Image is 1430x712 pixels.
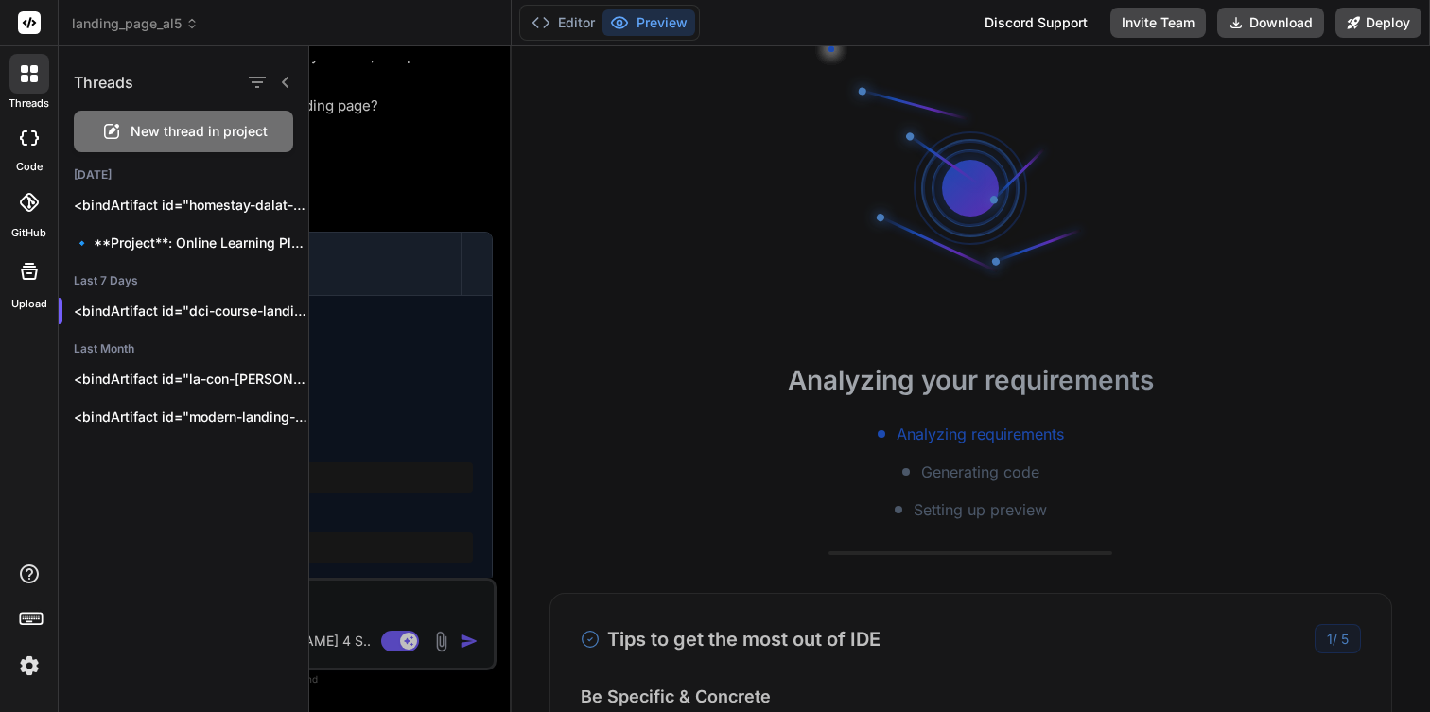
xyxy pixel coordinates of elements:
label: Upload [11,296,47,312]
img: settings [13,650,45,682]
button: Invite Team [1110,8,1206,38]
p: <bindArtifact id="la-con-[PERSON_NAME]-landing-page" title="Landing Page - Là Con... [74,370,308,389]
p: <bindArtifact id="modern-landing-page" title="Modern Landing Page"> <bindAction type="file"... [74,408,308,426]
button: Editor [524,9,602,36]
label: code [16,159,43,175]
button: Preview [602,9,695,36]
p: 🔹 **Project**: Online Learning Platform 🔧 **Tech... [74,234,308,252]
h1: Threads [74,71,133,94]
p: <bindArtifact id="dci-course-landing" title="DCI Global Course Landing Page">... [74,302,308,321]
span: landing_page_al5 [72,14,199,33]
h2: [DATE] [59,167,308,182]
div: Discord Support [973,8,1099,38]
label: GitHub [11,225,46,241]
h2: Last Month [59,341,308,356]
button: Download [1217,8,1324,38]
span: New thread in project [131,122,268,141]
h2: Last 7 Days [59,273,308,288]
p: <bindArtifact id="homestay-dalat-website" title="Homestay [GEOGRAPHIC_DATA] Website"> <bindAction... [74,196,308,215]
label: threads [9,96,49,112]
button: Deploy [1335,8,1421,38]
